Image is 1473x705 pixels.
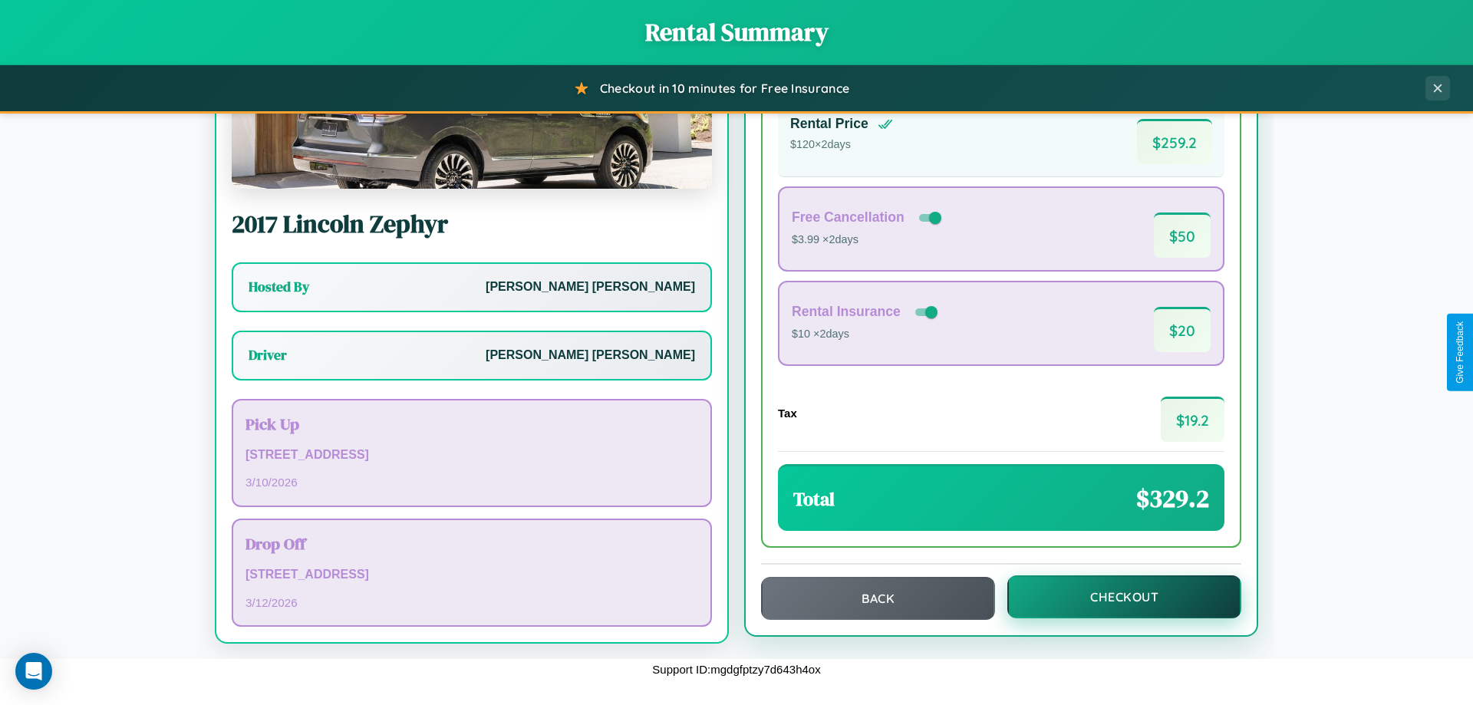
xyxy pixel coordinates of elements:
[245,472,698,493] p: 3 / 10 / 2026
[1007,575,1241,618] button: Checkout
[600,81,849,96] span: Checkout in 10 minutes for Free Insurance
[15,15,1458,49] h1: Rental Summary
[790,116,868,132] h4: Rental Price
[15,653,52,690] div: Open Intercom Messenger
[1455,321,1465,384] div: Give Feedback
[249,346,287,364] h3: Driver
[792,304,901,320] h4: Rental Insurance
[1154,212,1211,258] span: $ 50
[778,407,797,420] h4: Tax
[792,209,905,226] h4: Free Cancellation
[245,413,698,435] h3: Pick Up
[652,659,820,680] p: Support ID: mgdgfptzy7d643h4ox
[232,207,712,241] h2: 2017 Lincoln Zephyr
[245,532,698,555] h3: Drop Off
[792,324,941,344] p: $10 × 2 days
[761,577,995,620] button: Back
[245,564,698,586] p: [STREET_ADDRESS]
[1137,119,1212,164] span: $ 259.2
[1154,307,1211,352] span: $ 20
[792,230,944,250] p: $3.99 × 2 days
[1161,397,1224,442] span: $ 19.2
[1136,482,1209,516] span: $ 329.2
[245,592,698,613] p: 3 / 12 / 2026
[790,135,893,155] p: $ 120 × 2 days
[249,278,309,296] h3: Hosted By
[486,276,695,298] p: [PERSON_NAME] [PERSON_NAME]
[486,344,695,367] p: [PERSON_NAME] [PERSON_NAME]
[245,444,698,466] p: [STREET_ADDRESS]
[793,486,835,512] h3: Total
